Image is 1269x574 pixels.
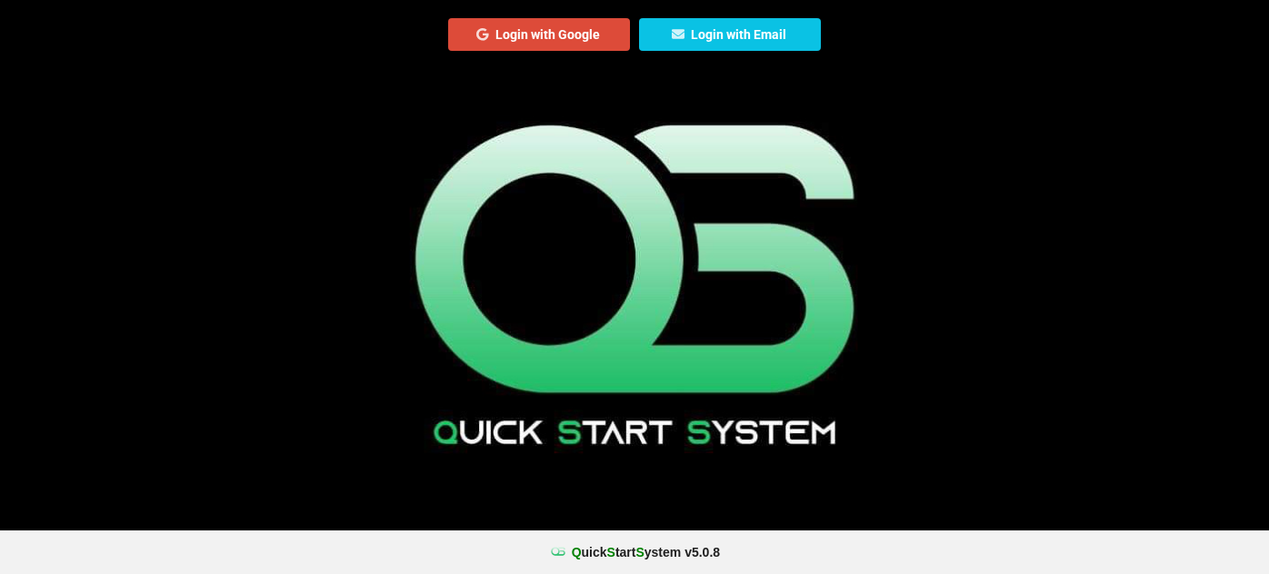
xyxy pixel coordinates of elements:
button: Login with Google [448,18,630,51]
span: S [635,545,644,559]
button: Login with Email [639,18,821,51]
img: favicon.ico [549,543,567,561]
span: S [607,545,615,559]
b: uick tart ystem v 5.0.8 [572,543,720,561]
span: Q [572,545,582,559]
